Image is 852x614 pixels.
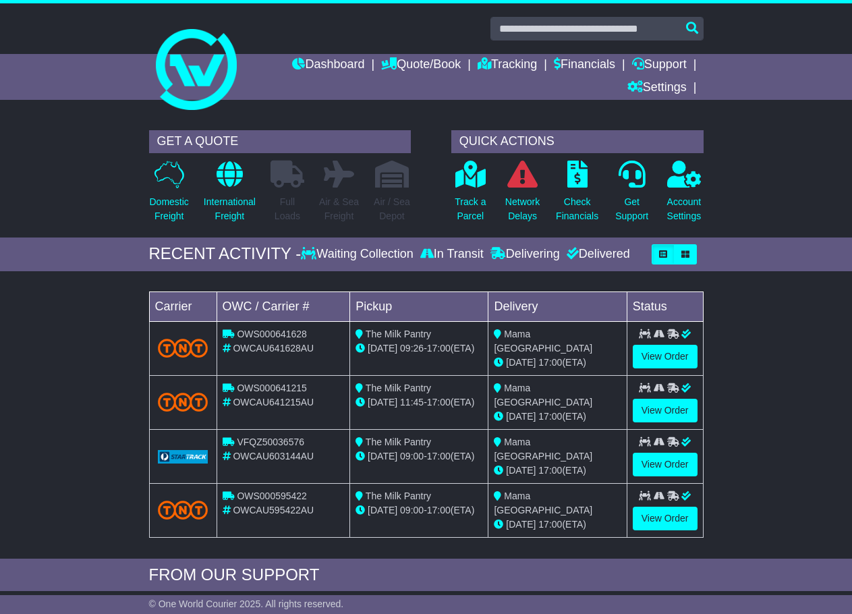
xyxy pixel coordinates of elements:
[505,195,540,223] p: Network Delays
[451,130,704,153] div: QUICK ACTIONS
[488,291,627,321] td: Delivery
[368,343,397,354] span: [DATE]
[149,598,344,609] span: © One World Courier 2025. All rights reserved.
[417,247,487,262] div: In Transit
[506,357,536,368] span: [DATE]
[494,518,621,532] div: (ETA)
[356,503,482,518] div: - (ETA)
[633,399,698,422] a: View Order
[538,465,562,476] span: 17:00
[237,491,307,501] span: OWS000595422
[368,451,397,462] span: [DATE]
[494,356,621,370] div: (ETA)
[563,247,630,262] div: Delivered
[615,160,649,231] a: GetSupport
[494,329,592,354] span: Mama [GEOGRAPHIC_DATA]
[633,453,698,476] a: View Order
[632,54,687,77] a: Support
[292,54,364,77] a: Dashboard
[158,393,208,411] img: TNT_Domestic.png
[666,160,702,231] a: AccountSettings
[615,195,648,223] p: Get Support
[427,505,451,515] span: 17:00
[494,383,592,408] span: Mama [GEOGRAPHIC_DATA]
[158,450,208,464] img: GetCarrierServiceLogo
[506,519,536,530] span: [DATE]
[150,195,189,223] p: Domestic Freight
[427,343,451,354] span: 17:00
[506,465,536,476] span: [DATE]
[633,507,698,530] a: View Order
[237,329,307,339] span: OWS000641628
[374,195,410,223] p: Air / Sea Depot
[350,291,488,321] td: Pickup
[667,195,702,223] p: Account Settings
[233,397,314,408] span: OWCAU641215AU
[149,291,217,321] td: Carrier
[538,411,562,422] span: 17:00
[366,491,431,501] span: The Milk Pantry
[627,291,703,321] td: Status
[556,195,598,223] p: Check Financials
[538,357,562,368] span: 17:00
[204,195,256,223] p: International Freight
[149,160,190,231] a: DomesticFreight
[538,519,562,530] span: 17:00
[427,397,451,408] span: 17:00
[158,339,208,357] img: TNT_Domestic.png
[356,395,482,410] div: - (ETA)
[366,437,431,447] span: The Milk Pantry
[494,491,592,515] span: Mama [GEOGRAPHIC_DATA]
[554,54,615,77] a: Financials
[149,565,704,585] div: FROM OUR SUPPORT
[237,383,307,393] span: OWS000641215
[494,410,621,424] div: (ETA)
[505,160,540,231] a: NetworkDelays
[203,160,256,231] a: InternationalFreight
[627,77,687,100] a: Settings
[381,54,461,77] a: Quote/Book
[454,160,486,231] a: Track aParcel
[233,343,314,354] span: OWCAU641628AU
[233,505,314,515] span: OWCAU595422AU
[368,397,397,408] span: [DATE]
[356,341,482,356] div: - (ETA)
[494,437,592,462] span: Mama [GEOGRAPHIC_DATA]
[427,451,451,462] span: 17:00
[555,160,599,231] a: CheckFinancials
[233,451,314,462] span: OWCAU603144AU
[400,343,424,354] span: 09:26
[478,54,537,77] a: Tracking
[301,247,416,262] div: Waiting Collection
[217,291,350,321] td: OWC / Carrier #
[400,397,424,408] span: 11:45
[158,501,208,519] img: TNT_Domestic.png
[319,195,359,223] p: Air & Sea Freight
[487,247,563,262] div: Delivering
[356,449,482,464] div: - (ETA)
[149,130,411,153] div: GET A QUOTE
[149,244,302,264] div: RECENT ACTIVITY -
[366,383,431,393] span: The Milk Pantry
[366,329,431,339] span: The Milk Pantry
[400,451,424,462] span: 09:00
[494,464,621,478] div: (ETA)
[633,345,698,368] a: View Order
[400,505,424,515] span: 09:00
[271,195,304,223] p: Full Loads
[237,437,304,447] span: VFQZ50036576
[368,505,397,515] span: [DATE]
[506,411,536,422] span: [DATE]
[455,195,486,223] p: Track a Parcel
